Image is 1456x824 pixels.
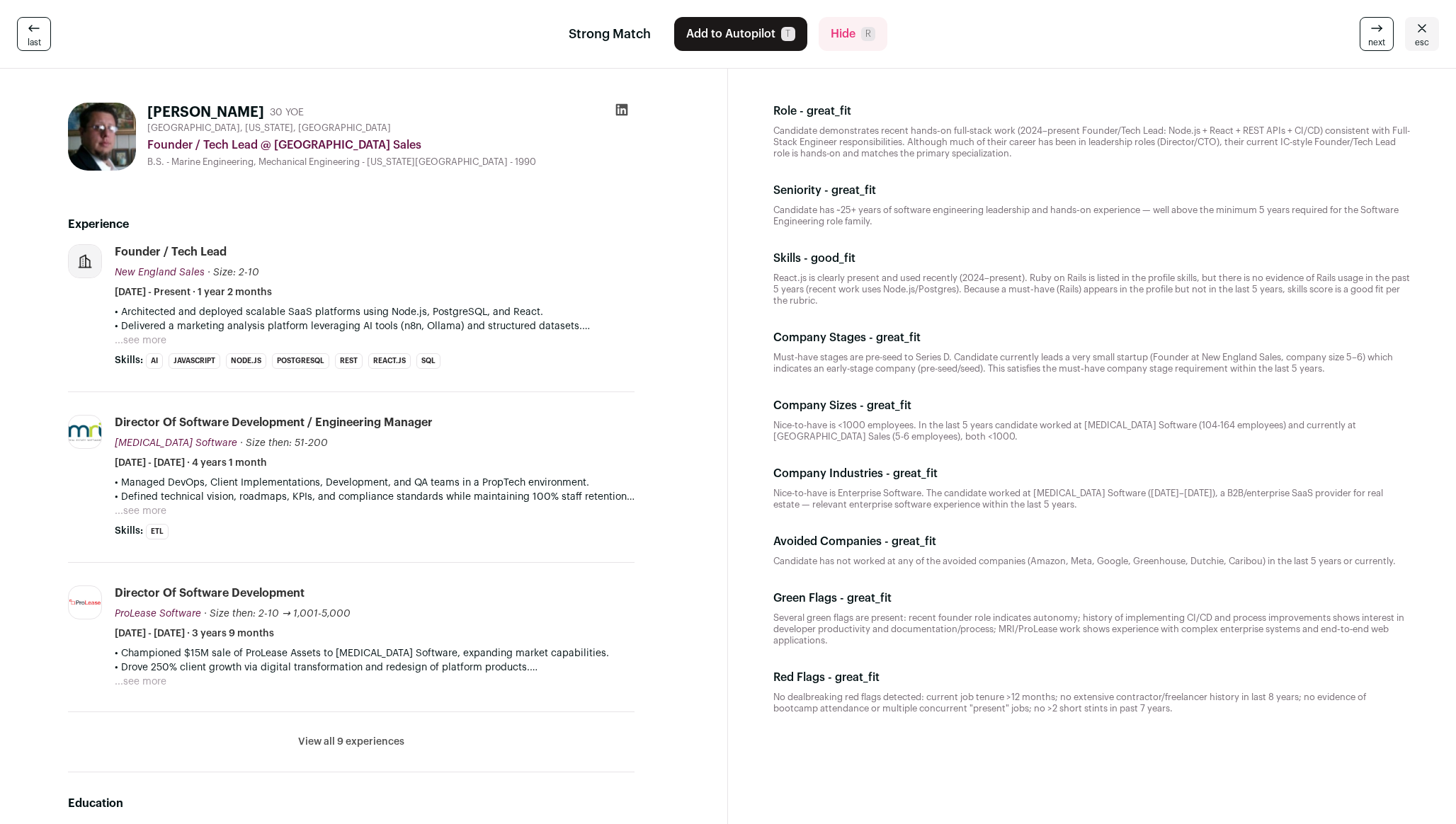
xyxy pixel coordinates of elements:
li: AI [146,353,163,369]
p: • Delivered a marketing analysis platform leveraging AI tools (n8n, Ollama) and structured datasets. [115,319,635,333]
p: Several green flags are present: recent founder role indicates autonomy; history of implementing ... [773,612,1411,646]
span: next [1368,37,1385,48]
li: JavaScript [169,353,220,369]
a: next [1360,17,1394,51]
p: Must-have stages are pre-seed to Series D. Candidate currently leads a very small startup (Founde... [773,352,1411,374]
button: ...see more [115,333,166,348]
button: HideR [819,17,887,51]
span: [DATE] - Present · 1 year 2 months [115,285,272,299]
p: • Drove 250% client growth via digital transformation and redesign of platform products. [115,660,635,675]
img: 5a3594ebf44245b10e0aa45a0a1931fe009f320a7cc712e0a39c77885a0c17da.jpg [69,598,101,607]
span: [DATE] - [DATE] · 3 years 9 months [115,626,274,641]
p: Candidate demonstrates recent hands‑on full‑stack work (2024–present Founder/Tech Lead: Node.js +... [773,125,1411,159]
p: Company Sizes - great_fit [773,397,911,414]
p: • Managed DevOps, Client Implementations, Development, and QA teams in a PropTech environment. [115,476,635,490]
p: Green Flags - great_fit [773,590,892,607]
span: esc [1415,37,1429,48]
a: esc [1405,17,1439,51]
p: Role - great_fit [773,103,851,120]
p: Candidate has ~25+ years of software engineering leadership and hands‑on experience — well above ... [773,205,1411,227]
span: Strong Match [569,24,651,44]
li: PostgreSQL [272,353,329,369]
a: last [17,17,51,51]
p: Avoided Companies - great_fit [773,533,936,550]
div: Founder / Tech Lead @ [GEOGRAPHIC_DATA] Sales [147,137,635,154]
img: 098ab31aab91c8bc605dcc1a3f0db71e5ad3dd3cee1f5546da654365f3e0c26e.png [69,423,101,441]
span: R [861,27,875,41]
span: [GEOGRAPHIC_DATA], [US_STATE], [GEOGRAPHIC_DATA] [147,122,391,134]
p: Skills - good_fit [773,250,855,267]
span: Skills: [115,524,143,538]
button: ...see more [115,504,166,518]
span: [DATE] - [DATE] · 4 years 1 month [115,456,267,470]
p: No dealbreaking red flags detected: current job tenure >12 months; no extensive contractor/freela... [773,692,1411,714]
h1: [PERSON_NAME] [147,103,264,122]
span: · Size then: 51-200 [240,438,328,448]
div: Director of Software Development [115,585,305,601]
span: · Size: 2-10 [207,268,259,277]
div: 30 YOE [270,105,304,120]
p: Candidate has not worked at any of the avoided companies (Amazon, Meta, Google, Greenhouse, Dutch... [773,556,1411,567]
div: B.S. - Marine Engineering, Mechanical Engineering - [US_STATE][GEOGRAPHIC_DATA] - 1990 [147,156,635,168]
p: • Defined technical vision, roadmaps, KPIs, and compliance standards while maintaining 100% staff... [115,490,635,504]
p: Red Flags - great_fit [773,669,880,686]
span: ProLease Software [115,609,201,619]
span: Skills: [115,353,143,367]
li: React.js [368,353,411,369]
li: ETL [146,524,169,539]
p: React.js is clearly present and used recently (2024–present). Ruby on Rails is listed in the prof... [773,273,1411,307]
h2: Education [68,795,635,812]
p: Seniority - great_fit [773,182,876,199]
span: · Size then: 2-10 → 1,001-5,000 [204,609,351,619]
p: Nice-to-have is Enterprise Software. The candidate worked at [MEDICAL_DATA] Software ([DATE]–[DAT... [773,488,1411,510]
span: T [781,27,795,41]
span: [MEDICAL_DATA] Software [115,438,237,448]
p: Nice-to-have is <1000 employees. In the last 5 years candidate worked at [MEDICAL_DATA] Software ... [773,420,1411,442]
span: last [28,37,41,48]
div: Director of Software Development / Engineering Manager [115,415,433,430]
span: New England Sales [115,268,205,277]
p: • Architected and deployed scalable SaaS platforms using Node.js, PostgreSQL, and React. [115,305,635,319]
li: REST [335,353,363,369]
p: • Championed $15M sale of ProLease Assets to [MEDICAL_DATA] Software, expanding market capabilities. [115,646,635,660]
h2: Experience [68,216,635,233]
button: Add to AutopilotT [674,17,807,51]
li: SQL [416,353,440,369]
img: company-logo-placeholder-414d4e2ec0e2ddebbe968bf319fdfe5acfe0c9b87f798d344e800bc9a89632a0.png [69,245,101,277]
img: 6ab53b762baf42ab41935fee77fb84c37643ad590b99e797ec7eb78b3ecaaeb6.jpg [68,103,136,171]
li: Node.js [226,353,266,369]
div: Founder / Tech Lead [115,244,227,260]
button: ...see more [115,675,166,689]
button: View all 9 experiences [298,735,404,749]
p: Company Industries - great_fit [773,465,938,482]
p: Company Stages - great_fit [773,329,921,346]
